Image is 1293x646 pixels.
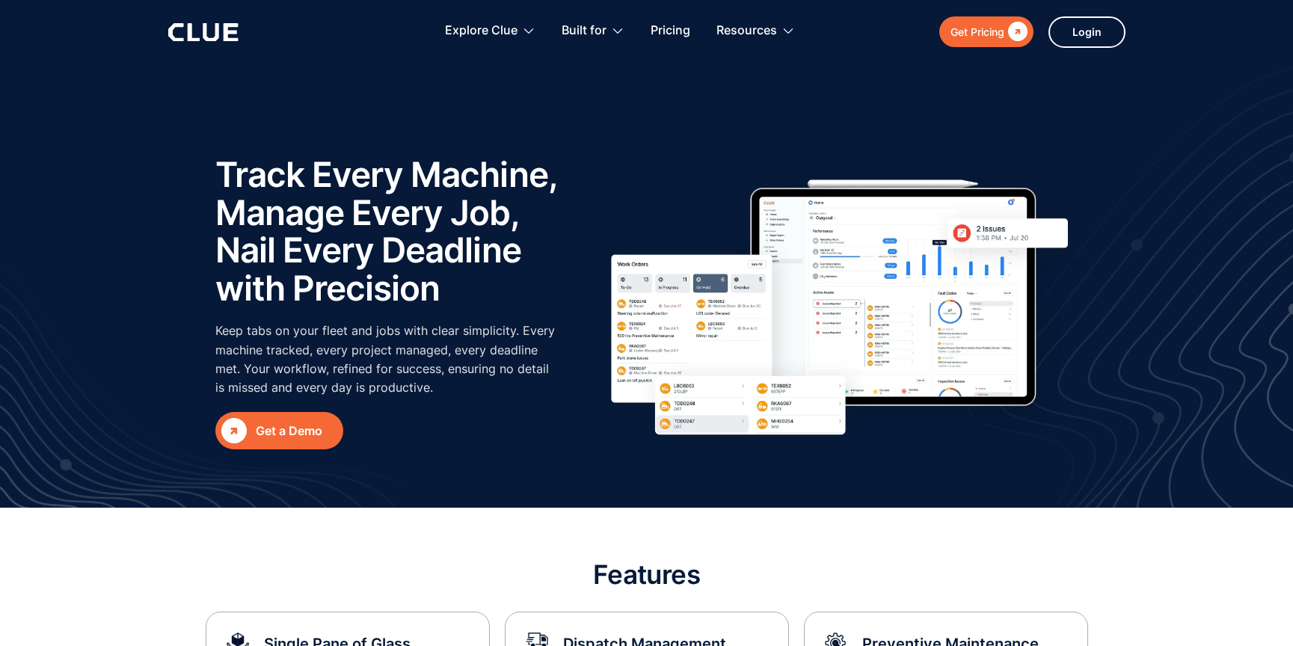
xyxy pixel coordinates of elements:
a: Login [1048,16,1125,48]
h2: Features [206,560,1088,589]
div:  [1004,22,1028,41]
div: Get a Demo [256,422,337,440]
img: Construction fleet management software [962,64,1293,508]
h1: Track Every Machine, Manage Every Job, Nail Every Deadline with Precision [215,156,574,307]
p: Keep tabs on your fleet and jobs with clear simplicity. Every machine tracked, every project mana... [215,322,574,397]
div: Get Pricing [950,22,1004,41]
div: Resources [716,7,777,55]
a: Pricing [651,7,690,55]
div: Built for [562,7,606,55]
div:  [221,418,247,443]
div: Explore Clue [445,7,517,55]
a: Get a Demo [215,412,343,449]
img: Features [592,135,1078,470]
a: Get Pricing [939,16,1034,47]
